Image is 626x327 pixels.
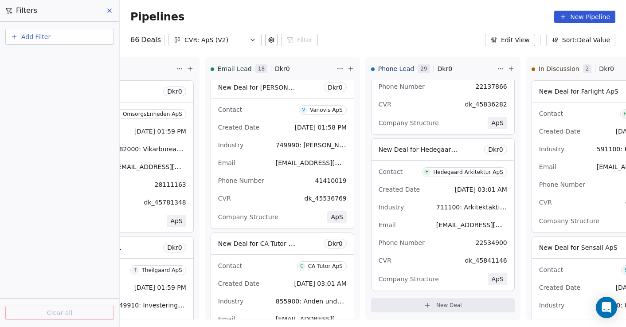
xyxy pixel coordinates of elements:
[539,88,618,95] span: New Deal for Farlight ApS
[436,221,545,229] span: [EMAIL_ADDRESS][DOMAIN_NAME]
[167,87,182,96] span: Dkr 0
[276,158,384,167] span: [EMAIL_ADDRESS][DOMAIN_NAME]
[539,181,585,188] span: Phone Number
[425,169,429,176] div: H
[379,204,404,211] span: Industry
[328,239,343,248] span: Dkr 0
[476,239,507,246] span: 22534900
[379,83,425,90] span: Phone Number
[141,35,161,45] span: Deals
[276,315,384,323] span: [EMAIL_ADDRESS][DOMAIN_NAME]
[371,57,495,80] div: Phone Lead29Dkr0
[328,83,343,92] span: Dkr 0
[308,263,343,269] div: CA Tutor ApS
[379,145,502,154] span: New Deal for Hedegaard Arkitektur ApS
[379,101,391,108] span: CVR
[539,284,580,291] span: Created Date
[218,159,235,166] span: Email
[155,181,186,188] span: 28111163
[433,169,503,175] div: Hedegaard Arkitektur ApS
[218,239,301,248] span: New Deal for CA Tutor ApS
[141,267,182,273] div: Theilgaard ApS
[379,119,439,126] span: Company Structure
[379,276,439,283] span: Company Structure
[379,221,396,229] span: Email
[184,35,246,45] div: CVR: ApS (V2)
[170,217,182,225] span: ApS
[379,186,420,193] span: Created Date
[218,262,242,269] span: Contact
[218,280,259,287] span: Created Date
[275,64,290,73] span: Dkr 0
[371,138,515,291] div: New Deal for Hedegaard Arkitektur ApSDkr0ContactHHedegaard Arkitektur ApSCreated Date[DATE] 03:01...
[218,142,244,149] span: Industry
[218,124,259,131] span: Created Date
[539,146,565,153] span: Industry
[436,203,520,211] span: 711100: Arkitektaktiviteter
[485,34,535,46] button: Edit View
[539,163,556,170] span: Email
[295,124,347,131] span: [DATE] 01:58 PM
[436,302,462,309] span: New Deal
[539,217,599,225] span: Company Structure
[218,298,244,305] span: Industry
[310,107,343,113] div: Vanovis ApS
[115,162,224,171] span: [EMAIL_ADDRESS][DOMAIN_NAME]
[123,111,182,117] div: OmsorgsEnheden ApS
[144,199,186,206] span: dk_45781348
[130,35,161,45] div: 66
[300,263,303,270] div: C
[16,5,37,16] span: Filters
[378,64,414,73] span: Phone Lead
[371,298,515,312] button: New Deal
[539,266,563,273] span: Contact
[488,145,503,154] span: Dkr 0
[305,195,347,202] span: dk_45536769
[539,110,563,117] span: Contact
[418,64,430,73] span: 29
[539,302,565,309] span: Industry
[554,11,615,23] button: New Pipeline
[134,267,137,274] div: T
[331,213,343,221] span: ApS
[379,168,403,175] span: Contact
[21,32,51,42] span: Add Filter
[596,297,617,318] div: Open Intercom Messenger
[379,239,425,246] span: Phone Number
[218,106,242,113] span: Contact
[255,64,267,73] span: 18
[539,64,579,73] span: In Discussion
[583,64,592,73] span: 2
[491,119,503,126] span: ApS
[476,83,507,90] span: 22137866
[218,213,278,221] span: Company Structure
[465,257,507,264] span: dk_45841146
[134,284,186,291] span: [DATE] 01:59 PM
[218,64,252,73] span: Email Lead
[546,34,615,46] button: Sort: Deal Value
[315,177,347,184] span: 41410019
[455,186,507,193] span: [DATE] 03:01 AM
[599,64,614,73] span: Dkr 0
[211,57,335,80] div: Email Lead18Dkr0
[134,128,186,135] span: [DATE] 01:59 PM
[539,199,552,206] span: CVR
[379,257,391,264] span: CVR
[281,34,318,46] button: Filter
[218,177,264,184] span: Phone Number
[218,315,235,323] span: Email
[539,244,618,251] span: New Deal for Sensail ApS
[438,64,453,73] span: Dkr 0
[5,306,114,320] button: Clear all
[465,101,507,108] span: dk_45836282
[539,128,580,135] span: Created Date
[211,76,354,229] div: New Deal for [PERSON_NAME]Dkr0ContactVVanovis ApSCreated Date[DATE] 01:58 PMIndustry749990: [PERS...
[276,141,511,149] span: 749990: [PERSON_NAME], videnskabelige og tekniske tjenesteydelser i.a.n.
[115,301,231,309] span: 649910: Investering for egen regning
[302,106,305,114] div: V
[491,276,503,283] span: ApS
[167,243,182,252] span: Dkr 0
[218,195,231,202] span: CVR
[294,280,347,287] span: [DATE] 03:01 AM
[130,11,184,23] span: Pipelines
